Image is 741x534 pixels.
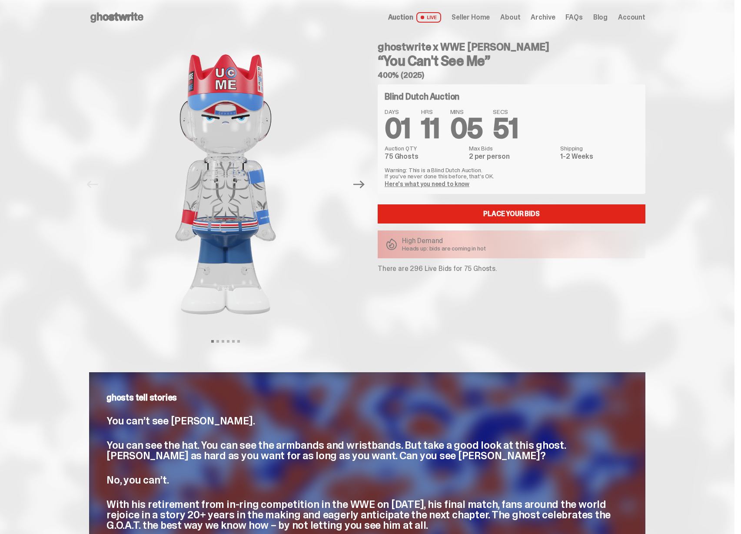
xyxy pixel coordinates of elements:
p: ghosts tell stories [106,393,628,402]
h4: Blind Dutch Auction [385,92,459,101]
a: Account [618,14,645,21]
span: 01 [385,110,411,147]
a: Here's what you need to know [385,180,469,188]
span: You can see the hat. You can see the armbands and wristbands. But take a good look at this ghost.... [106,438,566,462]
button: View slide 3 [222,340,224,343]
h5: 400% (2025) [378,71,645,79]
button: View slide 5 [232,340,235,343]
button: View slide 2 [216,340,219,343]
span: DAYS [385,109,411,115]
dd: 75 Ghosts [385,153,464,160]
span: Auction [388,14,413,21]
a: Blog [593,14,608,21]
dt: Auction QTY [385,145,464,151]
span: No, you can’t. [106,473,169,487]
dd: 1-2 Weeks [560,153,638,160]
img: John_Cena_Hero_1.png [106,35,345,334]
span: You can’t see [PERSON_NAME]. [106,414,255,427]
p: Warning: This is a Blind Dutch Auction. If you’ve never done this before, that’s OK. [385,167,638,179]
a: FAQs [565,14,582,21]
p: Heads up: bids are coming in hot [402,245,486,251]
span: 05 [450,110,483,147]
h3: “You Can't See Me” [378,54,645,68]
span: 11 [421,110,440,147]
span: 51 [493,110,518,147]
a: Seller Home [452,14,490,21]
p: High Demand [402,237,486,244]
button: View slide 4 [227,340,229,343]
span: HRS [421,109,440,115]
a: Auction LIVE [388,12,441,23]
span: LIVE [416,12,441,23]
span: SECS [493,109,518,115]
button: View slide 1 [211,340,214,343]
p: There are 296 Live Bids for 75 Ghosts. [378,265,645,272]
h4: ghostwrite x WWE [PERSON_NAME] [378,42,645,52]
span: With his retirement from in-ring competition in the WWE on [DATE], his final match, fans around t... [106,497,611,532]
dt: Shipping [560,145,638,151]
dd: 2 per person [469,153,555,160]
a: Place your Bids [378,204,645,224]
a: About [500,14,520,21]
button: Next [349,175,369,194]
button: View slide 6 [237,340,240,343]
a: Archive [531,14,555,21]
span: MINS [450,109,483,115]
dt: Max Bids [469,145,555,151]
